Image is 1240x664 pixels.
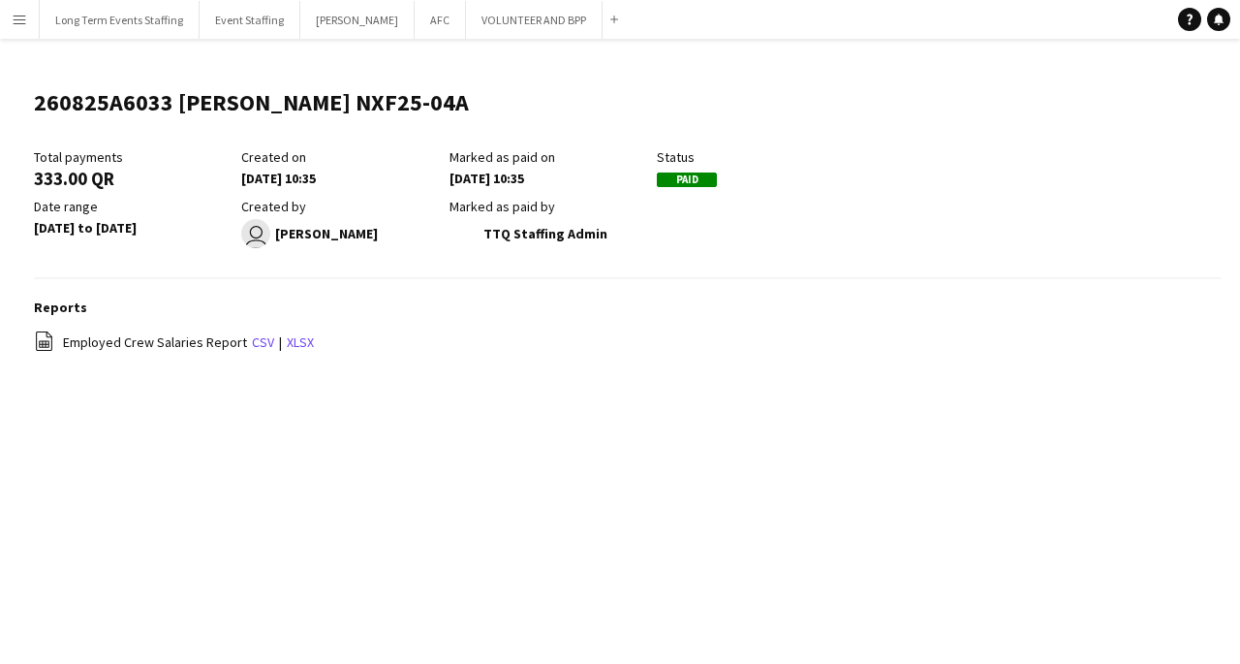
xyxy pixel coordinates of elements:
[34,170,232,187] div: 333.00 QR
[34,299,1221,316] h3: Reports
[241,148,439,166] div: Created on
[241,198,439,215] div: Created by
[34,219,232,237] div: [DATE] to [DATE]
[449,170,647,187] div: [DATE] 10:35
[252,333,274,351] a: csv
[34,331,1221,355] div: |
[34,88,469,117] h1: 260825A6033 [PERSON_NAME] NXF25-04A
[449,219,647,248] div: TTQ Staffing Admin
[287,333,314,351] a: xlsx
[657,148,854,166] div: Status
[63,333,247,351] span: Employed Crew Salaries Report
[34,148,232,166] div: Total payments
[241,170,439,187] div: [DATE] 10:35
[34,198,232,215] div: Date range
[200,1,300,39] button: Event Staffing
[40,1,200,39] button: Long Term Events Staffing
[241,219,439,248] div: [PERSON_NAME]
[415,1,466,39] button: AFC
[300,1,415,39] button: [PERSON_NAME]
[657,173,717,187] span: Paid
[449,148,647,166] div: Marked as paid on
[449,198,647,215] div: Marked as paid by
[466,1,603,39] button: VOLUNTEER AND BPP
